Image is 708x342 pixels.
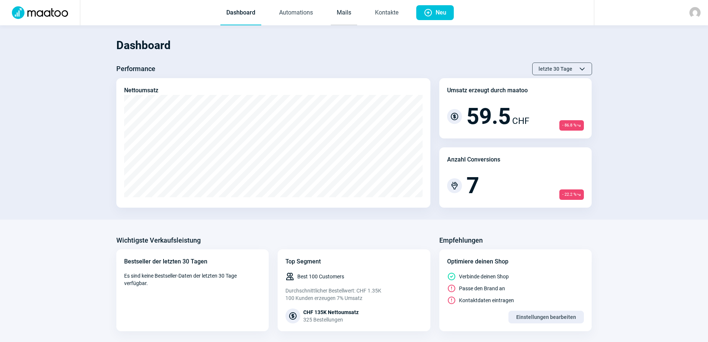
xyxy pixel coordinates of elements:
div: Top Segment [285,257,423,266]
span: - 22.2 % [559,189,584,200]
a: Dashboard [220,1,261,25]
span: Einstellungen bearbeiten [516,311,576,323]
img: Logo [7,6,72,19]
div: CHF 135K Nettoumsatz [303,309,359,316]
span: - 86.8 % [559,120,584,131]
a: Mails [331,1,357,25]
span: Passe den Brand an [459,285,505,292]
h3: Wichtigste Verkaufsleistung [116,234,201,246]
h3: Performance [116,63,155,75]
span: 7 [466,175,479,197]
a: Kontakte [369,1,404,25]
div: Optimiere deinen Shop [447,257,584,266]
span: letzte 30 Tage [539,63,572,75]
span: Kontaktdaten eintragen [459,297,514,304]
img: avatar [689,7,701,18]
div: 325 Bestellungen [303,316,359,323]
span: Neu [436,5,446,20]
div: Anzahl Conversions [447,155,500,164]
span: 59.5 [466,105,511,128]
span: Verbinde deinen Shop [459,273,509,280]
div: Umsatz erzeugt durch maatoo [447,86,528,95]
button: Neu [416,5,454,20]
span: Best 100 Customers [297,273,344,280]
div: Bestseller der letzten 30 Tagen [124,257,261,266]
span: CHF [512,114,529,128]
div: Durchschnittlicher Bestellwert: CHF 1.35K 100 Kunden erzeugen 7% Umsatz [285,287,423,302]
div: Nettoumsatz [124,86,158,95]
h1: Dashboard [116,33,592,58]
button: Einstellungen bearbeiten [508,311,584,323]
a: Automations [273,1,319,25]
span: Es sind keine Bestseller-Daten der letzten 30 Tage verfügbar. [124,272,261,287]
h3: Empfehlungen [439,234,483,246]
